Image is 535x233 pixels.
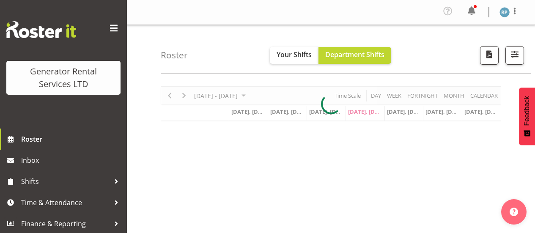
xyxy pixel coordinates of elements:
[21,175,110,188] span: Shifts
[15,65,112,90] div: Generator Rental Services LTD
[6,21,76,38] img: Rosterit website logo
[270,47,318,64] button: Your Shifts
[161,50,188,60] h4: Roster
[499,7,510,17] img: ryan-paulsen3623.jpg
[277,50,312,59] span: Your Shifts
[519,88,535,145] button: Feedback - Show survey
[523,96,531,126] span: Feedback
[505,46,524,65] button: Filter Shifts
[21,133,123,145] span: Roster
[480,46,499,65] button: Download a PDF of the roster according to the set date range.
[318,47,391,64] button: Department Shifts
[21,217,110,230] span: Finance & Reporting
[21,196,110,209] span: Time & Attendance
[325,50,384,59] span: Department Shifts
[21,154,123,167] span: Inbox
[510,208,518,216] img: help-xxl-2.png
